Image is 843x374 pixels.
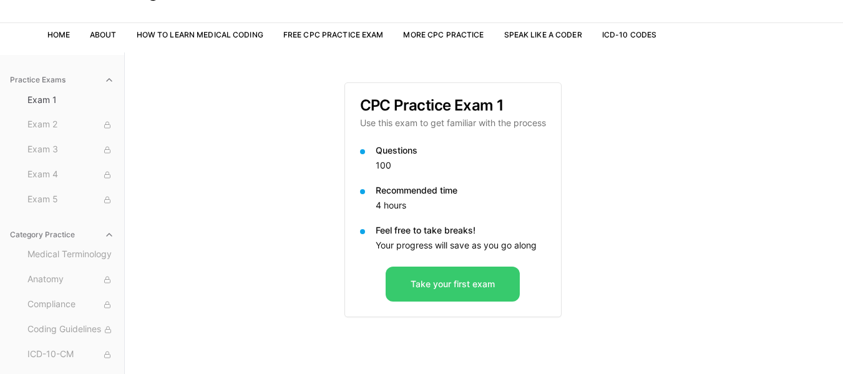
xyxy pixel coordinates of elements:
a: More CPC Practice [403,30,484,39]
a: ICD-10 Codes [602,30,656,39]
p: Feel free to take breaks! [376,224,546,237]
a: About [90,30,117,39]
span: Exam 3 [27,143,114,157]
p: Your progress will save as you go along [376,239,546,252]
button: Take your first exam [386,267,520,302]
h3: CPC Practice Exam 1 [360,98,546,113]
p: Use this exam to get familiar with the process [360,117,546,129]
button: Compliance [22,295,119,315]
span: Exam 1 [27,94,114,106]
a: How to Learn Medical Coding [137,30,263,39]
span: Anatomy [27,273,114,287]
button: Category Practice [5,225,119,245]
span: Compliance [27,298,114,312]
span: ICD-10-CM [27,348,114,362]
a: Home [47,30,70,39]
button: Coding Guidelines [22,320,119,340]
span: Coding Guidelines [27,323,114,337]
p: Recommended time [376,184,546,197]
p: 4 hours [376,199,546,212]
button: Medical Terminology [22,245,119,265]
span: Exam 5 [27,193,114,207]
span: Exam 4 [27,168,114,182]
p: 100 [376,159,546,172]
span: Medical Terminology [27,248,114,262]
a: Free CPC Practice Exam [283,30,384,39]
p: Questions [376,144,546,157]
span: Exam 2 [27,118,114,132]
button: Anatomy [22,270,119,290]
button: Exam 2 [22,115,119,135]
a: Speak Like a Coder [504,30,582,39]
button: Exam 3 [22,140,119,160]
button: ICD-10-CM [22,345,119,365]
button: Exam 5 [22,190,119,210]
button: Exam 1 [22,90,119,110]
button: Practice Exams [5,70,119,90]
button: Exam 4 [22,165,119,185]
